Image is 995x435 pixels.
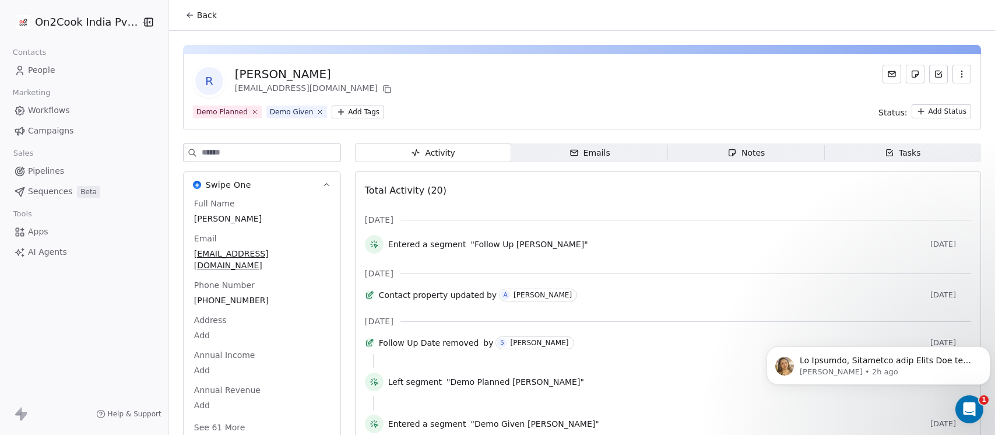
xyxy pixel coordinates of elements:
span: Left segment [388,376,442,388]
span: [DATE] [930,419,971,429]
span: removed [442,337,479,349]
span: Address [192,314,229,326]
span: Status: [878,107,907,118]
span: AI Agents [28,246,67,258]
img: on2cook%20logo-04%20copy.jpg [16,15,30,29]
div: A [504,290,508,300]
span: Apps [28,226,48,238]
div: Tasks [885,147,921,159]
div: Demo Given [270,107,314,117]
span: by [483,337,493,349]
span: "Demo Planned [PERSON_NAME]" [446,376,584,388]
span: Contacts [8,44,51,61]
span: Marketing [8,84,55,101]
span: [DATE] [365,214,393,226]
span: Add [194,364,330,376]
span: Email [192,233,219,244]
button: Back [178,5,224,26]
span: Add [194,329,330,341]
a: AI Agents [9,243,159,262]
span: Beta [77,186,100,198]
span: Entered a segment [388,418,466,430]
span: People [28,64,55,76]
div: [PERSON_NAME] [514,291,572,299]
a: SequencesBeta [9,182,159,201]
span: Pipelines [28,165,64,177]
a: Workflows [9,101,159,120]
button: Add Tags [332,106,384,118]
span: Tools [8,205,37,223]
span: Annual Income [192,349,258,361]
span: Workflows [28,104,70,117]
span: Add [194,399,330,411]
iframe: Intercom notifications message [762,322,995,404]
span: On2Cook India Pvt. Ltd. [35,15,138,30]
button: Add Status [912,104,971,118]
span: [PHONE_NUMBER] [194,294,330,306]
span: [PERSON_NAME] [194,213,330,224]
span: R [195,67,223,95]
div: [PERSON_NAME] [510,339,568,347]
span: property updated [413,289,484,301]
span: Sales [8,145,38,162]
a: Campaigns [9,121,159,141]
span: Back [197,9,217,21]
span: Entered a segment [388,238,466,250]
span: Phone Number [192,279,257,291]
span: Sequences [28,185,72,198]
div: Notes [727,147,765,159]
a: Help & Support [96,409,161,419]
span: [DATE] [365,315,393,327]
span: [DATE] [930,240,971,249]
span: Swipe One [206,179,251,191]
a: Pipelines [9,162,159,181]
iframe: Intercom live chat [955,395,983,423]
a: Apps [9,222,159,241]
div: Demo Planned [196,107,248,117]
div: [EMAIL_ADDRESS][DOMAIN_NAME] [235,82,394,96]
span: [DATE] [930,290,971,300]
span: Full Name [192,198,237,209]
button: Swipe OneSwipe One [184,172,340,198]
div: S [500,338,504,348]
span: Total Activity (20) [365,185,446,196]
div: [PERSON_NAME] [235,66,394,82]
span: [DATE] [365,268,393,279]
div: Emails [569,147,610,159]
span: Annual Revenue [192,384,263,396]
img: Swipe One [193,181,201,189]
span: "Demo Given [PERSON_NAME]" [470,418,599,430]
span: 1 [979,395,989,405]
span: Campaigns [28,125,73,137]
span: Help & Support [108,409,161,419]
button: On2Cook India Pvt. Ltd. [14,12,133,32]
span: [EMAIL_ADDRESS][DOMAIN_NAME] [194,248,330,271]
a: People [9,61,159,80]
span: Contact [379,289,410,301]
span: Follow Up Date [379,337,440,349]
span: "Follow Up [PERSON_NAME]" [470,238,588,250]
span: by [487,289,497,301]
